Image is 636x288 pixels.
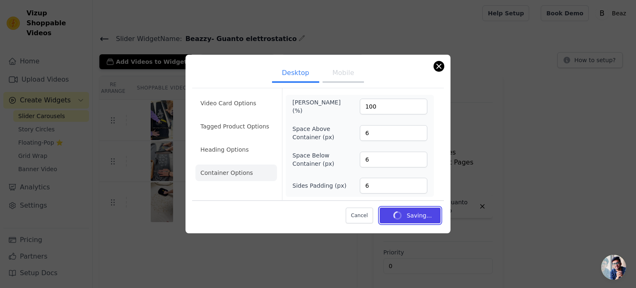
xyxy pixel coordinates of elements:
button: Saving... [380,208,441,223]
li: Heading Options [195,141,277,158]
li: Tagged Product Options [195,118,277,135]
div: Aprire la chat [601,255,626,280]
li: Container Options [195,165,277,181]
label: Space Below Container (px) [292,151,337,168]
label: [PERSON_NAME] (%) [292,98,337,115]
button: Desktop [272,65,319,83]
label: Sides Padding (px) [292,182,346,190]
button: Close modal [434,61,444,71]
button: Cancel [346,208,373,223]
label: Space Above Container (px) [292,125,337,141]
li: Video Card Options [195,95,277,111]
button: Mobile [323,65,364,83]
